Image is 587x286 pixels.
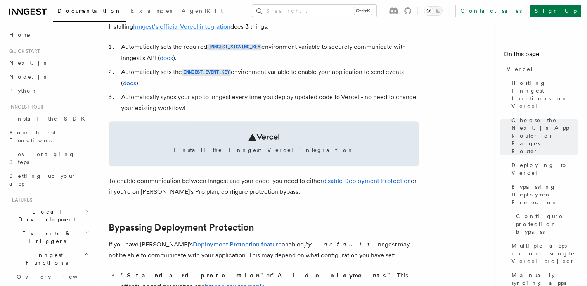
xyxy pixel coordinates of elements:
button: Toggle dark mode [424,6,443,16]
span: Configure protection bypass [516,212,578,236]
button: Local Development [6,205,91,226]
a: Setting up your app [6,169,91,191]
span: Quick start [6,48,40,54]
span: Node.js [9,74,46,80]
a: Python [6,84,91,98]
a: Choose the Next.js App Router or Pages Router: [508,113,578,158]
a: docs [123,79,136,87]
li: Automatically sets the environment variable to enable your application to send events ( ). [119,67,419,89]
span: Bypassing Deployment Protection [511,183,578,206]
a: Inngest's official Vercel integration [133,23,230,30]
a: Sign Up [530,5,581,17]
strong: "All deployments" [272,272,393,279]
a: Deploying to Vercel [508,158,578,180]
li: Automatically sets the required environment variable to securely communicate with Inngest's API ( ). [119,41,419,64]
a: Install the SDK [6,112,91,126]
a: Home [6,28,91,42]
h4: On this page [504,50,578,62]
span: Inngest tour [6,104,43,110]
span: Multiple apps in one single Vercel project [511,242,578,265]
a: Contact sales [455,5,526,17]
code: INNGEST_EVENT_KEY [182,69,231,76]
a: INNGEST_EVENT_KEY [182,68,231,76]
p: If you have [PERSON_NAME]'s enabled, , Inngest may not be able to communicate with your applicati... [109,239,419,261]
button: Events & Triggers [6,226,91,248]
a: Next.js [6,56,91,70]
span: Deploying to Vercel [511,161,578,177]
a: Configure protection bypass [513,209,578,239]
span: Your first Functions [9,129,55,143]
a: Vercel [504,62,578,76]
a: AgentKit [177,2,227,21]
kbd: Ctrl+K [354,7,372,15]
a: Overview [14,270,91,284]
a: Leveraging Steps [6,147,91,169]
a: Multiple apps in one single Vercel project [508,239,578,268]
span: Setting up your app [9,173,76,187]
a: docs [160,54,173,62]
span: Vercel [507,65,533,73]
button: Inngest Functions [6,248,91,270]
span: Documentation [57,8,121,14]
a: INNGEST_SIGNING_KEY [207,43,261,50]
span: Home [9,31,31,39]
span: Local Development [6,208,85,223]
a: Your first Functions [6,126,91,147]
span: Inngest Functions [6,251,84,267]
span: Next.js [9,60,46,66]
a: Bypassing Deployment Protection [508,180,578,209]
p: To enable communication between Inngest and your code, you need to either or, if you're on [PERSO... [109,176,419,197]
span: Features [6,197,32,203]
button: Search...Ctrl+K [252,5,376,17]
span: Hosting Inngest functions on Vercel [511,79,578,110]
strong: "Standard protection" [121,272,266,279]
a: Deployment Protection feature [193,241,282,248]
span: Events & Triggers [6,229,85,245]
li: Automatically syncs your app to Inngest every time you deploy updated code to Vercel - no need to... [119,92,419,114]
span: Install the Inngest Vercel integration [118,146,410,154]
a: Bypassing Deployment Protection [109,222,254,233]
p: Installing does 3 things: [109,21,419,32]
em: by default [305,241,373,248]
code: INNGEST_SIGNING_KEY [207,44,261,50]
span: Choose the Next.js App Router or Pages Router: [511,116,578,155]
a: disable Deployment Protection [323,177,411,184]
span: Python [9,88,38,94]
span: AgentKit [182,8,223,14]
span: Install the SDK [9,115,90,122]
a: Hosting Inngest functions on Vercel [508,76,578,113]
a: Examples [126,2,177,21]
span: Examples [131,8,172,14]
span: Overview [17,274,97,280]
a: Install the Inngest Vercel integration [109,121,419,166]
span: Leveraging Steps [9,151,75,165]
a: Documentation [53,2,126,22]
a: Node.js [6,70,91,84]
